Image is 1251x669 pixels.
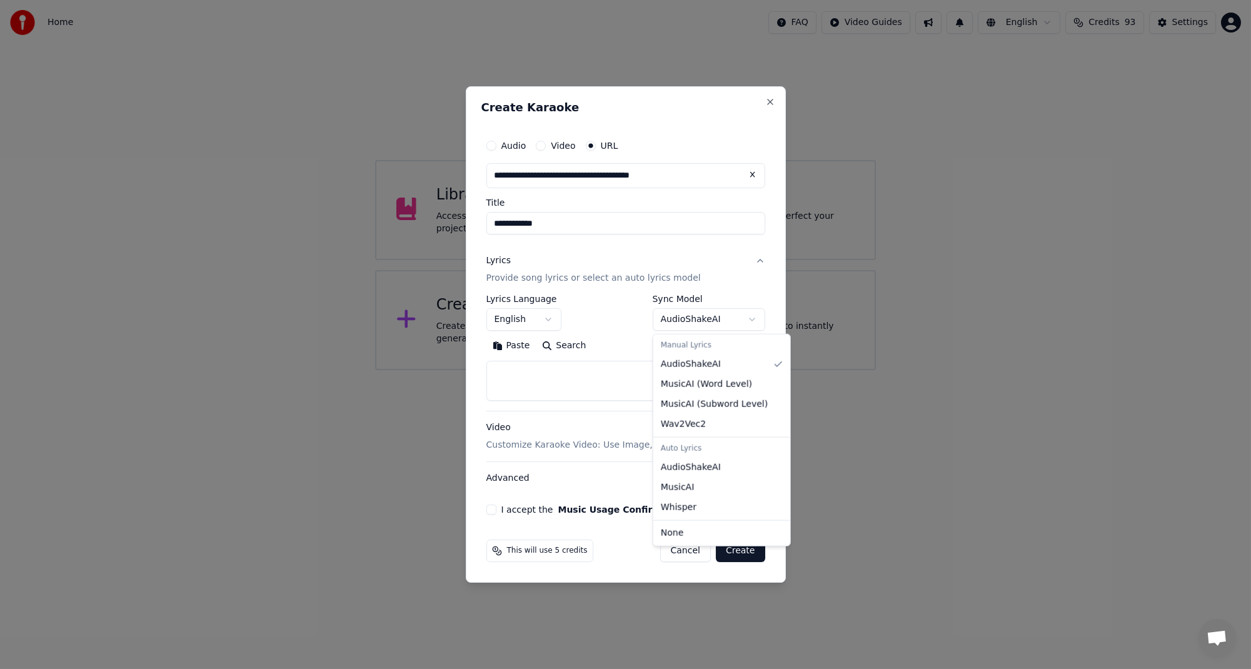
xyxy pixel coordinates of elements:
[661,481,695,494] span: MusicAI
[661,418,706,431] span: Wav2Vec2
[661,461,721,474] span: AudioShakeAI
[661,398,768,411] span: MusicAI ( Subword Level )
[656,440,788,458] div: Auto Lyrics
[661,378,752,391] span: MusicAI ( Word Level )
[661,358,721,371] span: AudioShakeAI
[656,337,788,355] div: Manual Lyrics
[661,527,684,540] span: None
[661,501,696,514] span: Whisper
